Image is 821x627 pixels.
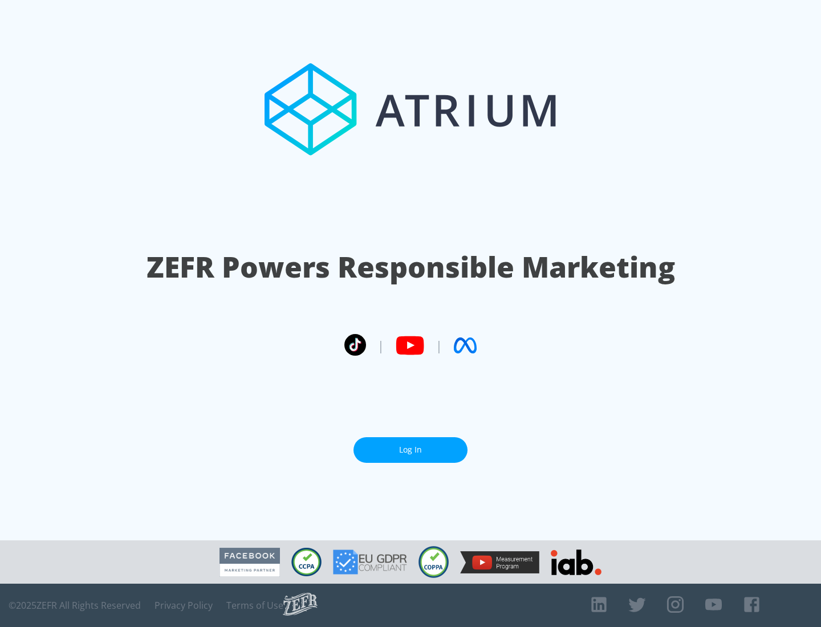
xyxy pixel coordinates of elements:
span: | [377,337,384,354]
img: IAB [551,549,601,575]
span: | [436,337,442,354]
h1: ZEFR Powers Responsible Marketing [147,247,675,287]
img: Facebook Marketing Partner [220,548,280,577]
a: Log In [353,437,468,463]
img: YouTube Measurement Program [460,551,539,573]
img: GDPR Compliant [333,549,407,575]
img: COPPA Compliant [418,546,449,578]
span: © 2025 ZEFR All Rights Reserved [9,600,141,611]
a: Privacy Policy [155,600,213,611]
a: Terms of Use [226,600,283,611]
img: CCPA Compliant [291,548,322,576]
